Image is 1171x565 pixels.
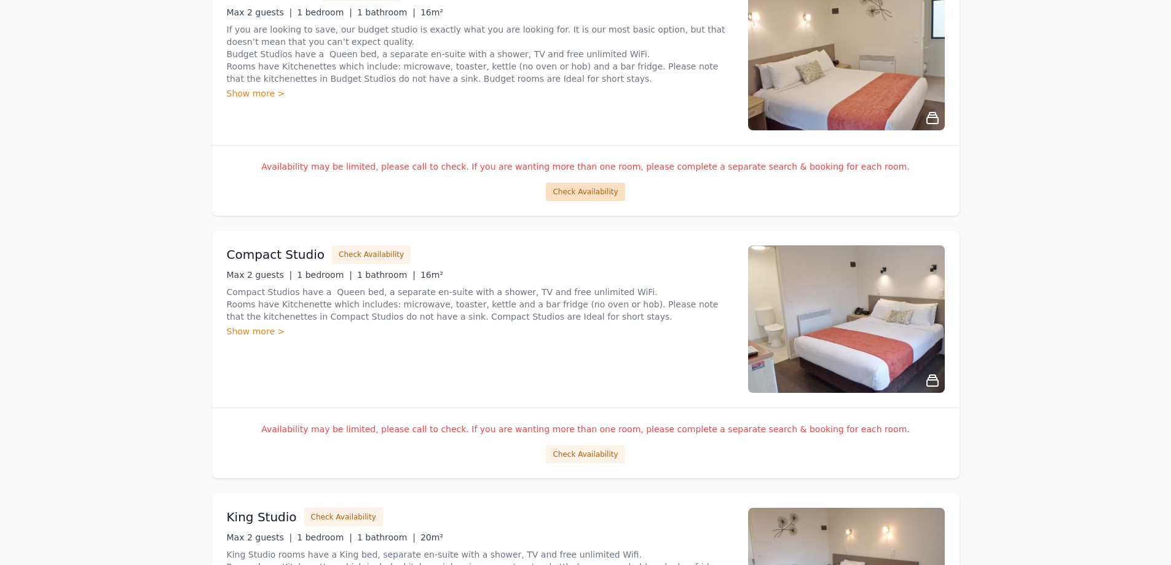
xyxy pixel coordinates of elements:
[227,270,293,280] span: Max 2 guests |
[297,532,352,542] span: 1 bedroom |
[357,7,416,17] span: 1 bathroom |
[297,270,352,280] span: 1 bedroom |
[420,270,443,280] span: 16m²
[227,423,945,435] p: Availability may be limited, please call to check. If you are wanting more than one room, please ...
[227,87,733,100] div: Show more >
[420,7,443,17] span: 16m²
[227,160,945,173] p: Availability may be limited, please call to check. If you are wanting more than one room, please ...
[227,325,733,338] div: Show more >
[546,445,625,464] button: Check Availability
[304,508,383,526] button: Check Availability
[357,532,416,542] span: 1 bathroom |
[227,532,293,542] span: Max 2 guests |
[420,532,443,542] span: 20m²
[332,245,411,264] button: Check Availability
[297,7,352,17] span: 1 bedroom |
[227,246,325,263] h3: Compact Studio
[227,23,733,85] p: If you are looking to save, our budget studio is exactly what you are looking for. It is our most...
[227,286,733,323] p: Compact Studios have a Queen bed, a separate en-suite with a shower, TV and free unlimited WiFi. ...
[357,270,416,280] span: 1 bathroom |
[227,508,297,526] h3: King Studio
[546,183,625,201] button: Check Availability
[227,7,293,17] span: Max 2 guests |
